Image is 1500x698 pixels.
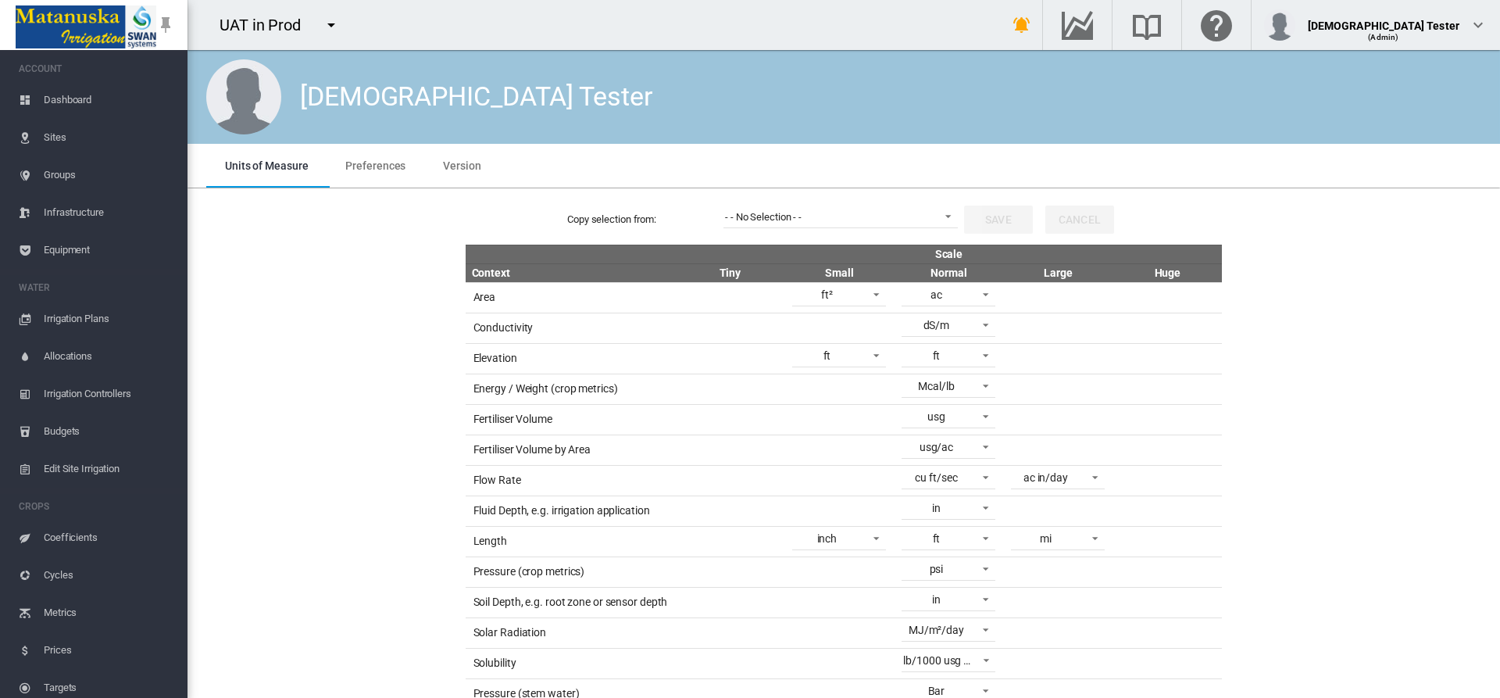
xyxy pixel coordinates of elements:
[466,587,676,617] td: Soil Depth, e.g. root zone or sensor depth
[932,593,941,606] div: in
[316,9,347,41] button: icon-menu-down
[443,159,480,172] span: Version
[1368,33,1398,41] span: (Admin)
[915,471,957,484] div: cu ft/sec
[466,404,676,435] td: Fertiliser Volume
[44,413,175,450] span: Budgets
[1012,16,1031,34] md-icon: icon-bell-ring
[466,313,676,343] td: Conductivity
[44,450,175,488] span: Edit Site Irrigation
[466,435,676,465] td: Fertiliser Volume by Area
[823,349,831,362] div: ft
[909,624,964,636] div: MJ/m²/day
[44,519,175,557] span: Coefficients
[675,263,784,282] th: Tiny
[156,16,175,34] md-icon: icon-pin
[1059,16,1096,34] md-icon: Go to the Data Hub
[322,16,341,34] md-icon: icon-menu-down
[44,338,175,375] span: Allocations
[19,494,175,519] span: CROPS
[16,5,156,48] img: Matanuska_LOGO.png
[1112,263,1222,282] th: Huge
[466,465,676,496] td: Flow Rate
[19,56,175,81] span: ACCOUNT
[1308,12,1460,27] div: [DEMOGRAPHIC_DATA] Tester
[466,374,676,404] td: Energy / Weight (crop metrics)
[903,654,998,667] div: lb/1000 usg at 60°F
[44,557,175,594] span: Cycles
[1128,16,1166,34] md-icon: Search the knowledge base
[19,275,175,300] span: WATER
[466,343,676,374] td: Elevation
[44,300,175,338] span: Irrigation Plans
[345,159,405,172] span: Preferences
[927,410,945,423] div: usg
[44,119,175,156] span: Sites
[225,159,308,172] span: Units of Measure
[1045,206,1114,234] button: Cancel
[300,78,653,116] div: [DEMOGRAPHIC_DATA] Tester
[725,211,802,223] div: - - No Selection - -
[1469,16,1487,34] md-icon: icon-chevron-down
[1198,16,1235,34] md-icon: Click here for help
[930,288,942,301] div: ac
[44,81,175,119] span: Dashboard
[920,441,953,453] div: usg/ac
[930,563,944,575] div: psi
[44,194,175,231] span: Infrastructure
[817,532,837,545] div: inch
[675,245,1222,263] th: Scale
[933,532,941,545] div: ft
[894,263,1003,282] th: Normal
[466,282,676,313] td: Area
[466,617,676,648] td: Solar Radiation
[1003,263,1112,282] th: Large
[964,206,1033,234] button: Save
[466,526,676,557] td: Length
[923,319,950,331] div: dS/m
[466,557,676,587] td: Pressure (crop metrics)
[1040,532,1052,545] div: mi
[206,59,281,134] img: male.jpg
[918,380,954,392] div: Mcal/lb
[1023,471,1068,484] div: ac in/day
[932,502,941,514] div: in
[466,648,676,678] td: Solubility
[44,375,175,413] span: Irrigation Controllers
[220,14,315,36] div: UAT in Prod
[44,156,175,194] span: Groups
[1006,9,1037,41] button: icon-bell-ring
[933,349,941,362] div: ft
[44,231,175,269] span: Equipment
[466,263,676,282] th: Context
[466,496,676,526] td: Fluid Depth, e.g. irrigation application
[784,263,894,282] th: Small
[567,213,723,227] label: Copy selection from:
[1264,9,1295,41] img: profile.jpg
[821,288,833,301] div: ft²
[44,594,175,632] span: Metrics
[928,685,945,697] div: Bar
[44,632,175,669] span: Prices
